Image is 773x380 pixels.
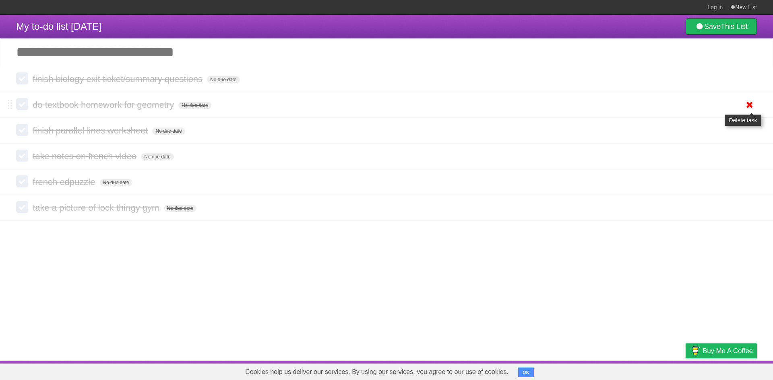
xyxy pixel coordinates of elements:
label: Done [16,201,28,213]
a: About [579,363,595,378]
span: No due date [178,102,211,109]
a: Buy me a coffee [686,343,757,358]
a: Privacy [675,363,696,378]
span: No due date [207,76,240,83]
span: No due date [164,205,196,212]
label: Done [16,98,28,110]
a: SaveThis List [686,18,757,35]
span: finish parallel lines worksheet [33,125,150,136]
label: Done [16,175,28,187]
a: Developers [605,363,638,378]
span: No due date [152,127,185,135]
a: Terms [648,363,666,378]
span: take a picture of lock thingy gym [33,203,161,213]
button: OK [518,368,534,377]
a: Suggest a feature [706,363,757,378]
span: No due date [100,179,132,186]
label: Done [16,150,28,162]
span: finish biology exit ticket/summary questions [33,74,205,84]
label: Done [16,124,28,136]
span: No due date [141,153,174,160]
span: Cookies help us deliver our services. By using our services, you agree to our use of cookies. [237,364,517,380]
span: Buy me a coffee [703,344,753,358]
label: Done [16,72,28,84]
b: This List [721,23,748,31]
span: take notes on french video [33,151,138,161]
img: Buy me a coffee [690,344,701,357]
span: My to-do list [DATE] [16,21,101,32]
span: french edpuzzle [33,177,97,187]
span: do textbook homework for geometry [33,100,176,110]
